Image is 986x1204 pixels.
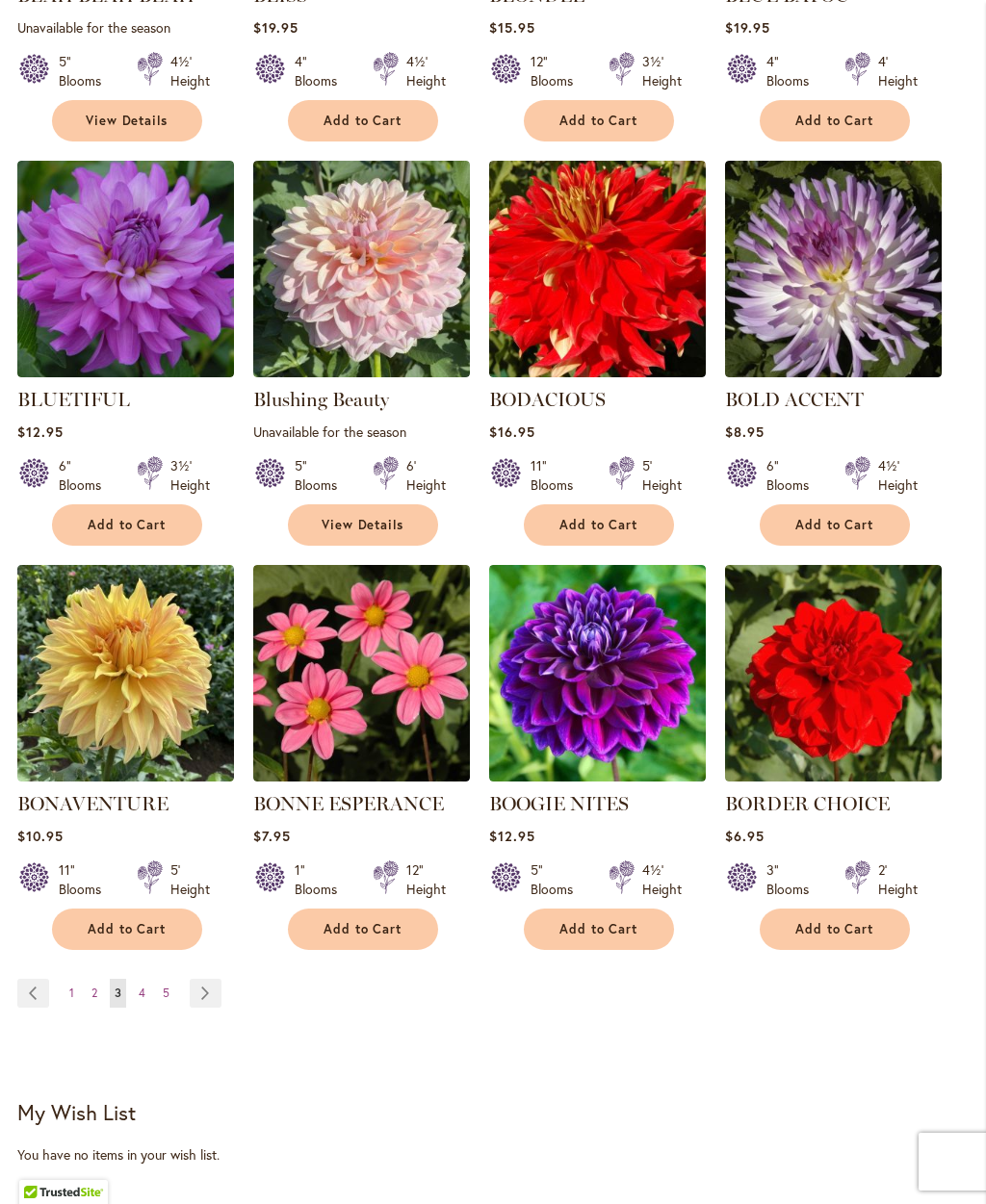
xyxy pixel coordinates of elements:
div: 6' Height [406,456,446,495]
img: Bonaventure [17,565,234,781]
div: 4½' Height [878,456,918,495]
button: Add to Cart [524,100,674,141]
a: BORDER CHOICE [725,767,942,785]
span: $15.95 [489,18,535,37]
span: 5 [163,986,169,1000]
div: 4" Blooms [766,52,821,90]
span: Add to Cart [88,921,167,937]
button: Add to Cart [760,100,910,141]
button: Add to Cart [524,909,674,950]
span: Add to Cart [795,517,874,533]
div: 5' Height [642,456,682,495]
span: $8.95 [725,423,765,441]
div: 4½' Height [406,52,446,90]
div: 4" Blooms [295,52,350,90]
div: 1" Blooms [295,860,350,899]
div: 2' Height [878,860,918,899]
a: BLUETIFUL [17,388,130,411]
div: 5" Blooms [59,52,114,90]
div: 11" Blooms [59,860,114,899]
button: Add to Cart [524,504,674,546]
a: View Details [52,100,202,141]
div: 5' Height [170,860,210,899]
div: 11" Blooms [531,456,585,495]
div: 3½' Height [642,52,682,90]
a: Bluetiful [17,363,234,381]
img: BODACIOUS [489,161,706,377]
span: 2 [91,986,97,1000]
a: BONAVENTURE [17,792,169,815]
a: 2 [87,979,102,1008]
div: 12" Height [406,860,446,899]
div: 5" Blooms [295,456,350,495]
button: Add to Cart [52,504,202,546]
p: Unavailable for the season [253,423,470,441]
img: Bluetiful [17,161,234,377]
button: Add to Cart [288,100,438,141]
span: View Details [86,113,169,129]
div: 6" Blooms [766,456,821,495]
span: $6.95 [725,827,765,845]
div: 3½' Height [170,456,210,495]
span: 1 [69,986,74,1000]
div: 3" Blooms [766,860,821,899]
a: BOLD ACCENT [725,388,864,411]
span: Add to Cart [795,113,874,129]
div: 4½' Height [170,52,210,90]
a: BORDER CHOICE [725,792,890,815]
iframe: Launch Accessibility Center [14,1136,68,1190]
button: Add to Cart [760,909,910,950]
span: View Details [322,517,404,533]
a: 5 [158,979,174,1008]
a: Blushing Beauty [253,363,470,381]
a: BONNE ESPERANCE [253,792,444,815]
span: $12.95 [17,423,64,441]
div: 12" Blooms [531,52,585,90]
span: Add to Cart [324,113,402,129]
button: Add to Cart [52,909,202,950]
a: 1 [65,979,79,1008]
span: $12.95 [489,827,535,845]
button: Add to Cart [760,504,910,546]
span: $16.95 [489,423,535,441]
span: $19.95 [253,18,298,37]
span: Add to Cart [324,921,402,937]
img: BOOGIE NITES [489,565,706,781]
span: Add to Cart [559,113,638,129]
a: View Details [288,504,438,546]
a: 4 [134,979,150,1008]
button: Add to Cart [288,909,438,950]
a: BOLD ACCENT [725,363,942,381]
div: 5" Blooms [531,860,585,899]
a: BOOGIE NITES [489,767,706,785]
span: 3 [115,986,121,1000]
img: BOLD ACCENT [725,161,942,377]
div: 4½' Height [642,860,682,899]
a: BOOGIE NITES [489,792,629,815]
img: BORDER CHOICE [725,565,942,781]
div: 6" Blooms [59,456,114,495]
div: 4' Height [878,52,918,90]
span: $10.95 [17,827,64,845]
span: Add to Cart [88,517,167,533]
a: Bonaventure [17,767,234,785]
span: Add to Cart [559,921,638,937]
span: 4 [139,986,145,1000]
a: Blushing Beauty [253,388,389,411]
strong: My Wish List [17,1098,136,1126]
span: $7.95 [253,827,291,845]
a: BODACIOUS [489,363,706,381]
span: Add to Cart [559,517,638,533]
span: $19.95 [725,18,770,37]
a: BONNE ESPERANCE [253,767,470,785]
img: Blushing Beauty [253,161,470,377]
span: Add to Cart [795,921,874,937]
a: BODACIOUS [489,388,606,411]
img: BONNE ESPERANCE [253,565,470,781]
div: You have no items in your wish list. [17,1145,969,1165]
p: Unavailable for the season [17,18,234,37]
